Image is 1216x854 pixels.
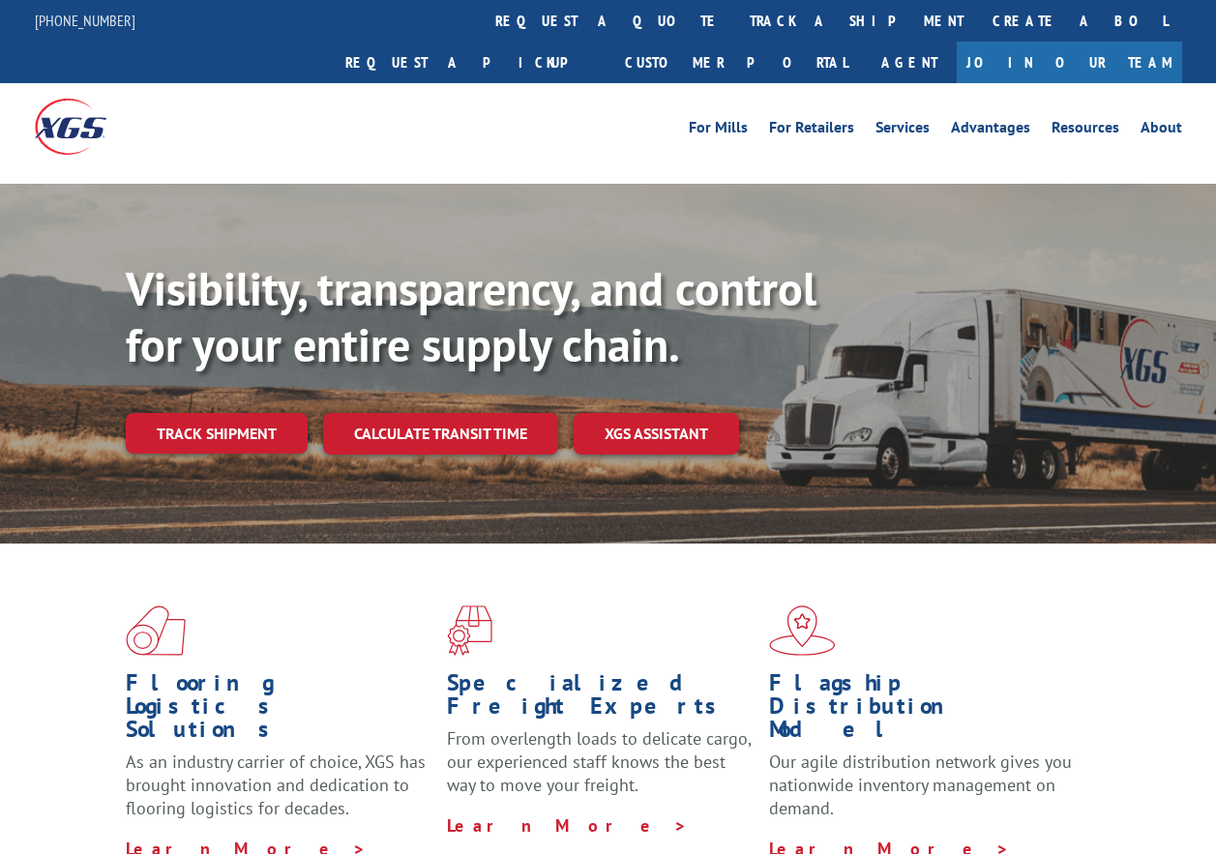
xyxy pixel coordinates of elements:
[323,413,558,455] a: Calculate transit time
[126,258,816,374] b: Visibility, transparency, and control for your entire supply chain.
[769,120,854,141] a: For Retailers
[957,42,1182,83] a: Join Our Team
[769,605,836,656] img: xgs-icon-flagship-distribution-model-red
[769,671,1076,751] h1: Flagship Distribution Model
[447,605,492,656] img: xgs-icon-focused-on-flooring-red
[1052,120,1119,141] a: Resources
[447,671,754,727] h1: Specialized Freight Experts
[35,11,135,30] a: [PHONE_NUMBER]
[126,751,426,819] span: As an industry carrier of choice, XGS has brought innovation and dedication to flooring logistics...
[126,413,308,454] a: Track shipment
[769,751,1072,819] span: Our agile distribution network gives you nationwide inventory management on demand.
[610,42,862,83] a: Customer Portal
[951,120,1030,141] a: Advantages
[574,413,739,455] a: XGS ASSISTANT
[689,120,748,141] a: For Mills
[447,727,754,813] p: From overlength loads to delicate cargo, our experienced staff knows the best way to move your fr...
[126,671,432,751] h1: Flooring Logistics Solutions
[447,814,688,837] a: Learn More >
[126,605,186,656] img: xgs-icon-total-supply-chain-intelligence-red
[862,42,957,83] a: Agent
[875,120,930,141] a: Services
[1141,120,1182,141] a: About
[331,42,610,83] a: Request a pickup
